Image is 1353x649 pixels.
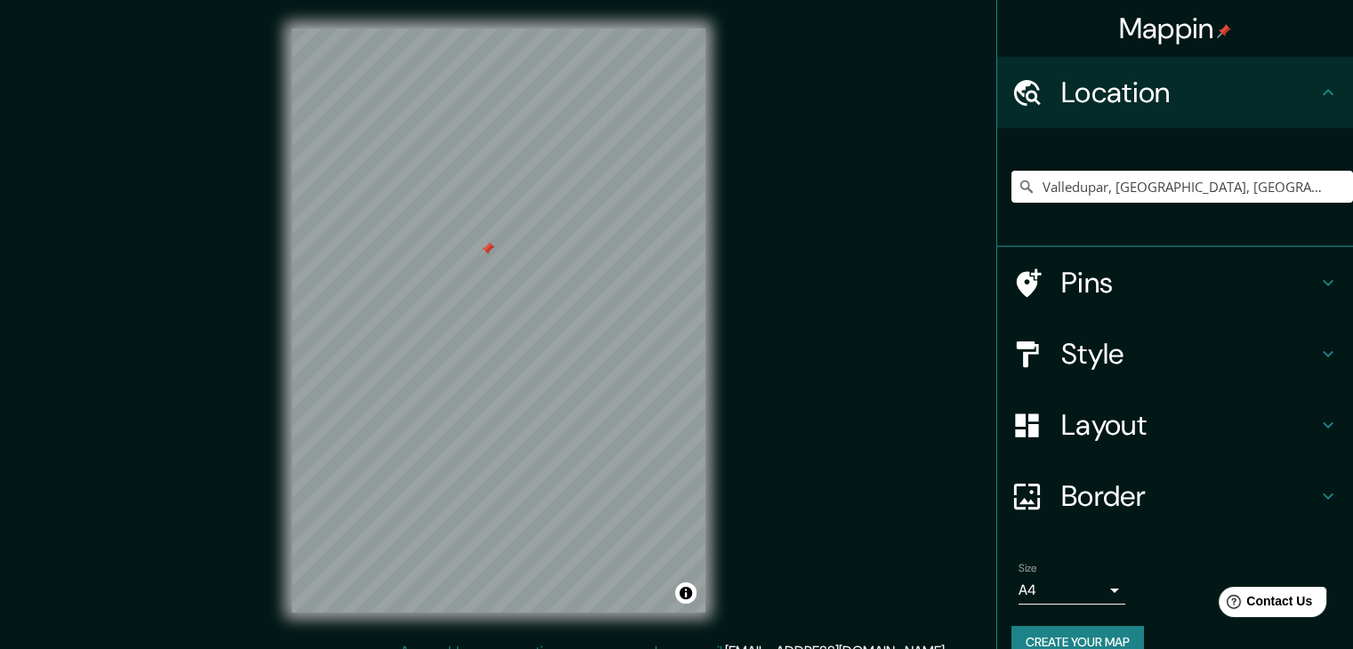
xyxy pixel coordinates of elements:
img: pin-icon.png [1217,24,1231,38]
div: Pins [997,247,1353,318]
h4: Border [1061,478,1317,514]
div: Style [997,318,1353,389]
div: Location [997,57,1353,128]
h4: Layout [1061,407,1317,443]
h4: Pins [1061,265,1317,300]
div: A4 [1019,576,1125,605]
div: Border [997,461,1353,532]
canvas: Map [292,28,705,613]
button: Toggle attribution [675,582,697,604]
h4: Location [1061,75,1317,110]
iframe: Help widget launcher [1195,580,1333,629]
input: Pick your city or area [1011,171,1353,203]
label: Size [1019,561,1037,576]
div: Layout [997,389,1353,461]
h4: Mappin [1119,11,1232,46]
h4: Style [1061,336,1317,372]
